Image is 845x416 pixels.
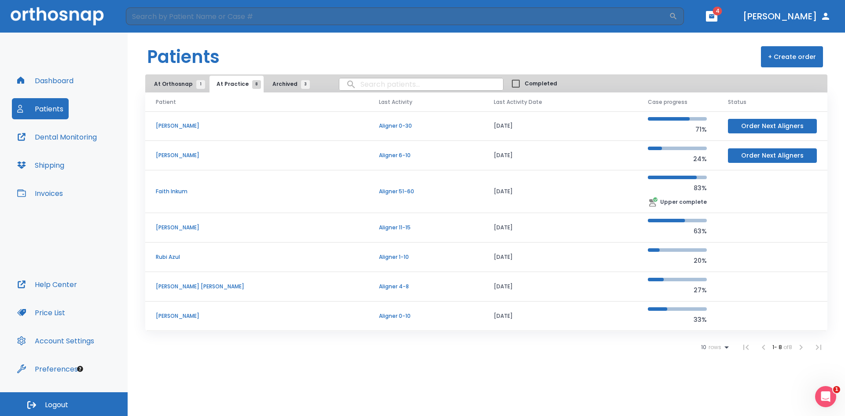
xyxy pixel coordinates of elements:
p: Rubi Azul [156,253,358,261]
div: Tooltip anchor [76,365,84,373]
button: Invoices [12,183,68,204]
span: 1 [196,80,205,89]
p: [PERSON_NAME] [PERSON_NAME] [156,283,358,291]
p: 63% [648,226,707,236]
p: Aligner 51-60 [379,188,473,195]
p: [PERSON_NAME] [156,312,358,320]
p: 83% [648,183,707,193]
p: [PERSON_NAME] [156,224,358,232]
input: Search by Patient Name or Case # [126,7,669,25]
td: [DATE] [483,170,637,213]
div: tabs [147,76,314,92]
p: [PERSON_NAME] [156,122,358,130]
button: Order Next Aligners [728,148,817,163]
p: Aligner 6-10 [379,151,473,159]
span: Last Activity [379,98,412,106]
button: Patients [12,98,69,119]
button: Account Settings [12,330,99,351]
td: [DATE] [483,302,637,331]
p: 27% [648,285,707,295]
td: [DATE] [483,213,637,243]
p: Upper complete [660,198,707,206]
span: Last Activity Date [494,98,542,106]
p: 20% [648,255,707,266]
p: [PERSON_NAME] [156,151,358,159]
span: Logout [45,400,68,410]
button: Help Center [12,274,82,295]
p: 71% [648,124,707,135]
td: [DATE] [483,141,637,170]
input: search [339,76,503,93]
p: Aligner 0-30 [379,122,473,130]
td: [DATE] [483,111,637,141]
span: 4 [713,7,722,15]
span: Patient [156,98,176,106]
p: Aligner 4-8 [379,283,473,291]
span: Completed [525,80,557,88]
span: 10 [701,344,706,350]
p: Aligner 11-15 [379,224,473,232]
button: [PERSON_NAME] [739,8,834,24]
button: Dashboard [12,70,79,91]
span: Case progress [648,98,687,106]
td: [DATE] [483,272,637,302]
td: [DATE] [483,243,637,272]
p: Aligner 0-10 [379,312,473,320]
button: + Create order [761,46,823,67]
p: Faith Inkum [156,188,358,195]
button: Preferences [12,358,83,379]
p: 24% [648,154,707,164]
span: Archived [272,80,305,88]
button: Dental Monitoring [12,126,102,147]
span: Status [728,98,746,106]
span: 8 [252,80,261,89]
span: 1 - 8 [772,343,783,351]
span: rows [706,344,721,350]
iframe: Intercom live chat [815,386,836,407]
button: Order Next Aligners [728,119,817,133]
span: At Orthosnap [154,80,201,88]
span: 1 [833,386,840,393]
button: Shipping [12,155,70,176]
p: Aligner 1-10 [379,253,473,261]
img: Orthosnap [11,7,104,25]
button: Price List [12,302,70,323]
span: 3 [301,80,310,89]
td: [DATE] [483,331,637,361]
span: At Practice [217,80,257,88]
h1: Patients [147,44,220,70]
span: of 8 [783,343,792,351]
p: 33% [648,314,707,325]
